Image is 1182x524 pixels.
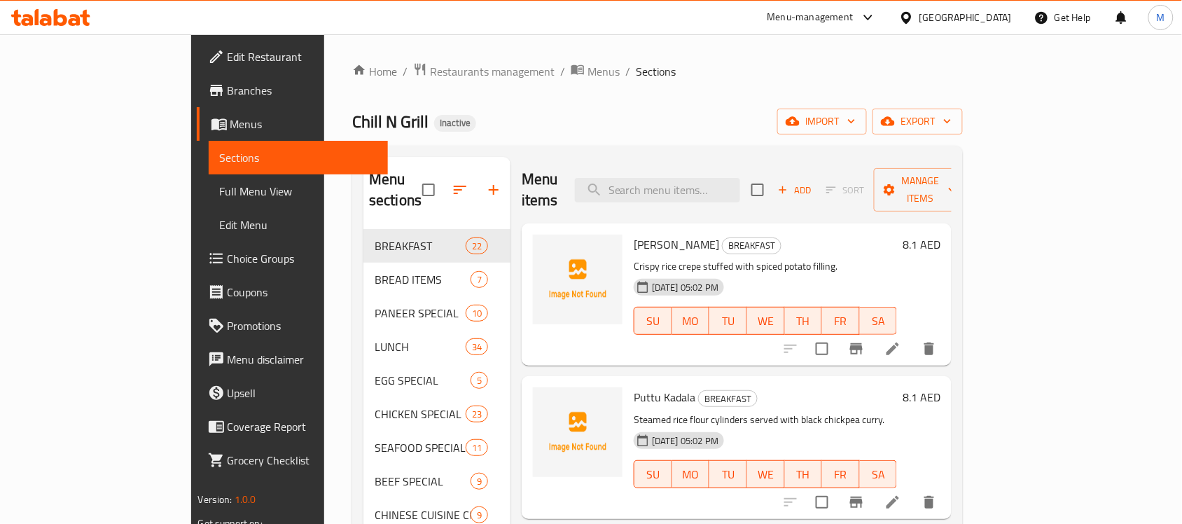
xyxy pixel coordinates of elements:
[640,311,667,331] span: SU
[822,460,860,488] button: FR
[874,168,968,212] button: Manage items
[209,141,389,174] a: Sections
[197,107,389,141] a: Menus
[228,351,377,368] span: Menu disclaimer
[698,390,758,407] div: BREAKFAST
[747,307,785,335] button: WE
[767,9,854,26] div: Menu-management
[776,182,814,198] span: Add
[884,340,901,357] a: Edit menu item
[785,460,823,488] button: TH
[885,172,957,207] span: Manage items
[822,307,860,335] button: FR
[817,179,874,201] span: Select section first
[363,431,510,464] div: SEAFOOD SPECIAL11
[753,311,779,331] span: WE
[375,439,466,456] div: SEAFOOD SPECIAL
[471,506,488,523] div: items
[228,250,377,267] span: Choice Groups
[533,235,623,324] img: Masala Dosa
[228,284,377,301] span: Coupons
[197,242,389,275] a: Choice Groups
[230,116,377,132] span: Menus
[772,179,817,201] span: Add item
[646,281,724,294] span: [DATE] 05:02 PM
[466,439,488,456] div: items
[209,174,389,208] a: Full Menu View
[471,509,487,522] span: 9
[884,113,952,130] span: export
[884,494,901,511] a: Edit menu item
[912,485,946,519] button: delete
[571,62,620,81] a: Menus
[646,434,724,448] span: [DATE] 05:02 PM
[363,330,510,364] div: LUNCH34
[197,275,389,309] a: Coupons
[375,372,471,389] span: EGG SPECIAL
[575,178,740,202] input: search
[197,443,389,477] a: Grocery Checklist
[715,464,742,485] span: TU
[375,237,466,254] span: BREAKFAST
[375,473,471,490] span: BEEF SPECIAL
[807,334,837,364] span: Select to update
[413,62,555,81] a: Restaurants management
[228,317,377,334] span: Promotions
[715,311,742,331] span: TU
[363,464,510,498] div: BEEF SPECIAL9
[840,485,873,519] button: Branch-specific-item
[777,109,867,135] button: import
[672,460,710,488] button: MO
[228,418,377,435] span: Coverage Report
[363,296,510,330] div: PANEER SPECIAL10
[471,374,487,387] span: 5
[466,406,488,422] div: items
[228,385,377,401] span: Upsell
[363,397,510,431] div: CHICKEN SPECIAL23
[807,488,837,517] span: Select to update
[466,338,488,355] div: items
[636,63,676,80] span: Sections
[522,169,558,211] h2: Menu items
[828,311,854,331] span: FR
[197,74,389,107] a: Branches
[678,311,704,331] span: MO
[477,173,510,207] button: Add section
[466,441,487,455] span: 11
[228,82,377,99] span: Branches
[375,506,471,523] div: CHINESE CUISINE CHICKEN
[471,475,487,488] span: 9
[235,490,256,509] span: 1.0.0
[466,307,487,320] span: 10
[363,364,510,397] div: EGG SPECIAL5
[414,175,443,205] span: Select all sections
[791,464,817,485] span: TH
[403,63,408,80] li: /
[220,149,377,166] span: Sections
[220,183,377,200] span: Full Menu View
[753,464,779,485] span: WE
[228,452,377,469] span: Grocery Checklist
[625,63,630,80] li: /
[375,338,466,355] span: LUNCH
[220,216,377,233] span: Edit Menu
[197,410,389,443] a: Coverage Report
[634,387,695,408] span: Puttu Kadala
[722,237,781,254] div: BREAKFAST
[352,62,963,81] nav: breadcrumb
[466,240,487,253] span: 22
[634,411,897,429] p: Steamed rice flour cylinders served with black chickpea curry.
[723,237,781,254] span: BREAKFAST
[587,63,620,80] span: Menus
[363,229,510,263] div: BREAKFAST22
[471,273,487,287] span: 7
[743,175,772,205] span: Select section
[197,40,389,74] a: Edit Restaurant
[840,332,873,366] button: Branch-specific-item
[375,305,466,322] span: PANEER SPECIAL
[197,309,389,343] a: Promotions
[828,464,854,485] span: FR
